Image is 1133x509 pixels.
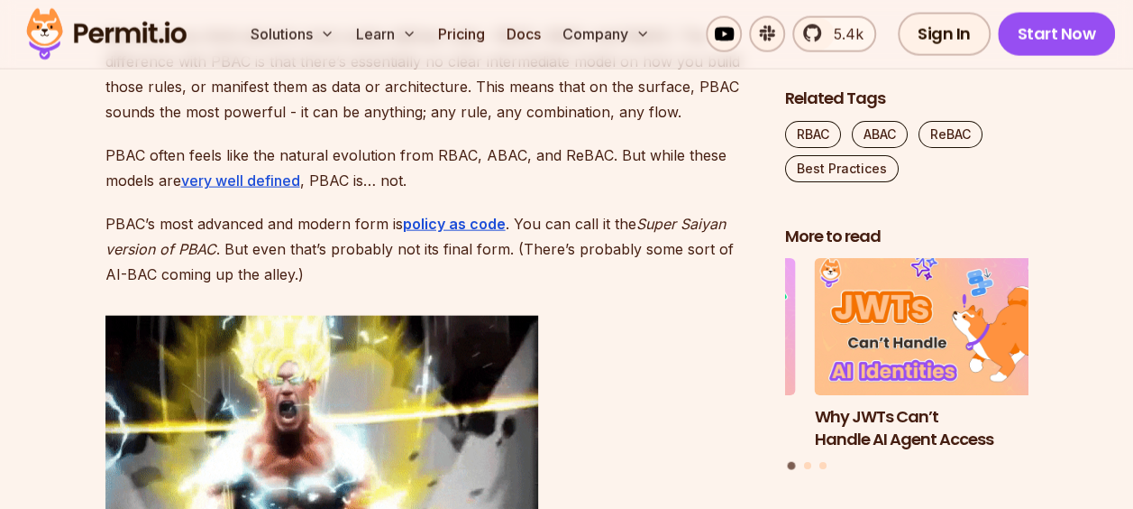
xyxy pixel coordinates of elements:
li: 3 of 3 [553,258,796,450]
button: Go to slide 1 [788,461,796,469]
a: 5.4k [792,16,876,52]
a: Pricing [431,16,492,52]
button: Go to slide 3 [819,462,827,469]
a: Docs [499,16,548,52]
li: 1 of 3 [815,258,1058,450]
p: PBAC often feels like the natural evolution from RBAC, ABAC, and ReBAC. But while these models ar... [105,143,756,193]
a: Sign In [898,13,991,56]
h2: Related Tags [785,87,1028,109]
a: policy as code [403,215,506,233]
button: Solutions [243,16,342,52]
a: Start Now [998,13,1116,56]
span: 5.4k [823,23,863,45]
a: ReBAC [918,120,982,147]
h2: More to read [785,225,1028,247]
div: Posts [785,258,1028,472]
a: Best Practices [785,154,899,181]
img: Implementing Multi-Tenant RBAC in Nuxt.js [553,258,796,395]
img: Why JWTs Can’t Handle AI Agent Access [815,258,1058,395]
p: But when you think about it, every policy defines rules - RBAC, ABAC, and ReBAC. The difference w... [105,23,756,125]
p: PBAC’s most advanced and modern form is . You can call it the . But even that’s probably not its ... [105,211,756,287]
h3: Implementing Multi-Tenant RBAC in Nuxt.js [553,405,796,450]
a: RBAC [785,120,841,147]
a: Why JWTs Can’t Handle AI Agent AccessWhy JWTs Can’t Handle AI Agent Access [815,258,1058,450]
a: ABAC [852,120,908,147]
a: very well defined [181,171,300,190]
h3: Why JWTs Can’t Handle AI Agent Access [815,405,1058,450]
button: Go to slide 2 [804,462,811,469]
em: Super Saiyan version of PBAC [105,215,726,258]
img: Permit logo [18,4,195,65]
button: Learn [349,16,424,52]
button: Company [555,16,657,52]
